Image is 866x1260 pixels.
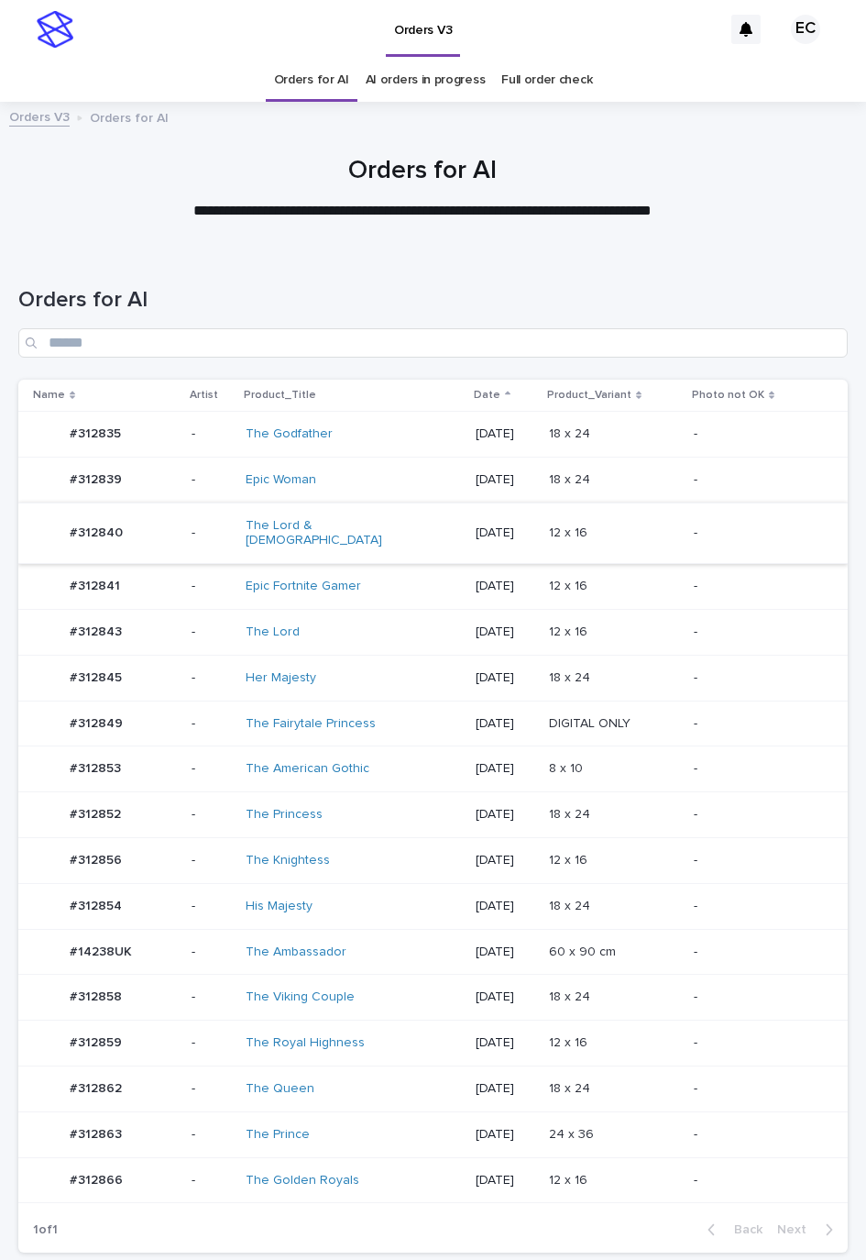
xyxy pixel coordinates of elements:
p: #312866 [70,1169,126,1188]
tr: #312858#312858 -The Viking Couple [DATE]18 x 2418 x 24 - [18,975,848,1021]
p: [DATE] [476,1035,534,1051]
a: The Prince [246,1127,310,1143]
a: Full order check [501,59,592,102]
p: 12 x 16 [549,1169,591,1188]
tr: #312841#312841 -Epic Fortnite Gamer [DATE]12 x 1612 x 16 - [18,564,848,610]
tr: #312854#312854 -His Majesty [DATE]18 x 2418 x 24 - [18,883,848,929]
p: [DATE] [476,1081,534,1097]
p: 18 x 24 [549,895,594,914]
p: - [192,525,231,541]
tr: #312843#312843 -The Lord [DATE]12 x 1612 x 16 - [18,609,848,655]
p: #312859 [70,1032,126,1051]
p: #312835 [70,423,125,442]
a: The Lord & [DEMOGRAPHIC_DATA] [246,518,399,549]
p: Product_Variant [547,385,631,405]
a: His Majesty [246,899,312,914]
p: #312849 [70,713,126,732]
p: Orders for AI [90,106,169,127]
p: - [192,472,231,488]
p: - [694,579,818,594]
p: [DATE] [476,579,534,594]
a: Epic Woman [246,472,316,488]
a: AI orders in progress [366,59,486,102]
p: 18 x 24 [549,1078,594,1097]
p: - [192,899,231,914]
p: - [192,1035,231,1051]
p: #312840 [70,522,126,541]
span: Next [777,1223,817,1236]
tr: #312859#312859 -The Royal Highness [DATE]12 x 1612 x 16 - [18,1021,848,1067]
p: - [694,1173,818,1188]
p: [DATE] [476,426,534,442]
p: - [192,761,231,777]
p: - [694,1127,818,1143]
tr: #312840#312840 -The Lord & [DEMOGRAPHIC_DATA] [DATE]12 x 1612 x 16 - [18,503,848,564]
p: [DATE] [476,807,534,823]
p: #312862 [70,1078,126,1097]
tr: #312863#312863 -The Prince [DATE]24 x 3624 x 36 - [18,1111,848,1157]
p: - [192,579,231,594]
tr: #312849#312849 -The Fairytale Princess [DATE]DIGITAL ONLYDIGITAL ONLY - [18,701,848,746]
p: 18 x 24 [549,667,594,686]
a: The Fairytale Princess [246,716,376,732]
p: - [192,1127,231,1143]
p: - [192,624,231,640]
p: [DATE] [476,945,534,960]
p: #312841 [70,575,124,594]
p: 8 x 10 [549,757,586,777]
a: The Knightess [246,853,330,868]
p: 18 x 24 [549,423,594,442]
p: - [694,525,818,541]
p: 24 x 36 [549,1123,597,1143]
p: #312852 [70,803,125,823]
span: Back [723,1223,762,1236]
p: [DATE] [476,853,534,868]
p: - [694,945,818,960]
p: #312854 [70,895,126,914]
a: Orders for AI [274,59,349,102]
h1: Orders for AI [18,156,828,187]
h1: Orders for AI [18,287,848,314]
p: 18 x 24 [549,803,594,823]
button: Back [693,1221,770,1238]
p: 12 x 16 [549,1032,591,1051]
p: - [694,472,818,488]
a: The Princess [246,807,323,823]
a: Epic Fortnite Gamer [246,579,361,594]
p: [DATE] [476,525,534,541]
p: - [192,807,231,823]
a: The Golden Royals [246,1173,359,1188]
a: Orders V3 [9,105,70,127]
p: 18 x 24 [549,986,594,1005]
p: #312839 [70,469,126,488]
p: - [694,426,818,442]
p: Name [33,385,65,405]
p: 12 x 16 [549,849,591,868]
p: Artist [190,385,218,405]
a: The Queen [246,1081,314,1097]
p: - [192,853,231,868]
p: - [694,670,818,686]
input: Search [18,328,848,358]
p: 1 of 1 [18,1208,72,1253]
p: - [192,426,231,442]
p: - [192,1173,231,1188]
p: Product_Title [244,385,316,405]
p: [DATE] [476,670,534,686]
p: #312843 [70,621,126,640]
p: - [192,670,231,686]
a: The Lord [246,624,300,640]
p: [DATE] [476,989,534,1005]
p: #312863 [70,1123,126,1143]
p: DIGITAL ONLY [549,713,634,732]
p: - [192,716,231,732]
p: 12 x 16 [549,575,591,594]
tr: #312839#312839 -Epic Woman [DATE]18 x 2418 x 24 - [18,457,848,503]
p: - [694,989,818,1005]
p: - [694,853,818,868]
p: #14238UK [70,941,136,960]
a: The Ambassador [246,945,346,960]
p: #312853 [70,757,125,777]
p: - [192,1081,231,1097]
